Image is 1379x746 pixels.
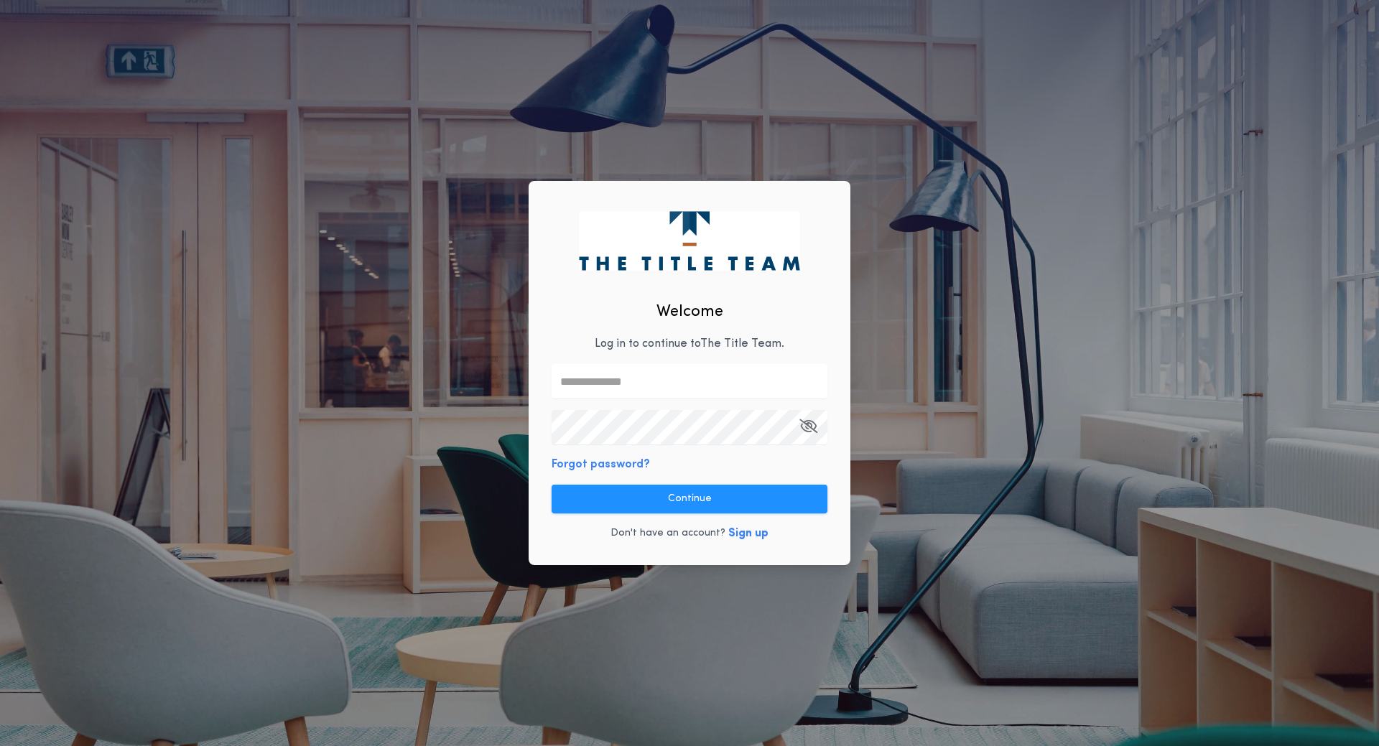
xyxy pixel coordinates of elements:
[552,485,827,513] button: Continue
[552,456,650,473] button: Forgot password?
[656,300,723,324] h2: Welcome
[728,525,769,542] button: Sign up
[595,335,784,353] p: Log in to continue to The Title Team .
[579,211,799,270] img: logo
[610,526,725,541] p: Don't have an account?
